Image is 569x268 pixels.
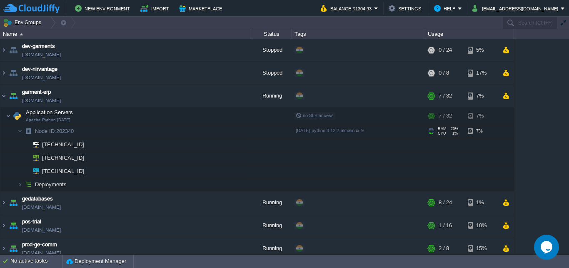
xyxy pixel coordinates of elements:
[439,85,452,107] div: 7 / 32
[0,62,7,84] img: AMDAwAAAACH5BAEAAAAALAAAAAABAAEAAAICRAEAOw==
[472,3,561,13] button: [EMAIL_ADDRESS][DOMAIN_NAME]
[468,125,495,138] div: 7%
[41,138,85,151] span: [TECHNICAL_ID]
[22,138,27,151] img: AMDAwAAAACH5BAEAAAAALAAAAAABAAEAAAICRAEAOw==
[438,127,447,131] span: RAM
[41,168,85,174] a: [TECHNICAL_ID]
[41,165,85,178] span: [TECHNICAL_ID]
[17,178,22,191] img: AMDAwAAAACH5BAEAAAAALAAAAAABAAEAAAICRAEAOw==
[0,85,7,107] img: AMDAwAAAACH5BAEAAAAALAAAAAABAAEAAAICRAEAOw==
[468,237,495,260] div: 15%
[7,85,19,107] img: AMDAwAAAACH5BAEAAAAALAAAAAABAAEAAAICRAEAOw==
[321,3,374,13] button: Balance ₹1304.93
[7,39,19,61] img: AMDAwAAAACH5BAEAAAAALAAAAAABAAEAAAICRAEAOw==
[1,29,250,39] div: Name
[250,85,292,107] div: Running
[296,128,364,133] span: [DATE]-python-3.12.2-almalinux-9
[27,151,39,164] img: AMDAwAAAACH5BAEAAAAALAAAAAABAAEAAAICRAEAOw==
[22,249,61,257] a: [DOMAIN_NAME]
[250,214,292,237] div: Running
[389,3,424,13] button: Settings
[7,237,19,260] img: AMDAwAAAACH5BAEAAAAALAAAAAABAAEAAAICRAEAOw==
[6,108,11,124] img: AMDAwAAAACH5BAEAAAAALAAAAAABAAEAAAICRAEAOw==
[449,131,458,135] span: 1%
[41,151,85,164] span: [TECHNICAL_ID]
[426,29,514,39] div: Usage
[22,42,55,50] a: dev-garments
[3,17,44,28] button: Env Groups
[22,240,57,249] a: prod-ge-comm
[34,128,75,135] a: Node ID:202340
[22,195,53,203] a: gedatabases
[34,128,75,135] span: 202340
[22,125,34,138] img: AMDAwAAAACH5BAEAAAAALAAAAAABAAEAAAICRAEAOw==
[22,73,61,82] a: [DOMAIN_NAME]
[22,50,61,59] a: [DOMAIN_NAME]
[439,237,449,260] div: 2 / 8
[17,125,22,138] img: AMDAwAAAACH5BAEAAAAALAAAAAABAAEAAAICRAEAOw==
[11,108,23,124] img: AMDAwAAAACH5BAEAAAAALAAAAAABAAEAAAICRAEAOw==
[250,39,292,61] div: Stopped
[250,62,292,84] div: Stopped
[3,3,60,14] img: CloudJiffy
[439,108,452,124] div: 7 / 32
[439,214,452,237] div: 1 / 16
[66,257,126,265] button: Deployment Manager
[25,109,74,115] a: Application ServersApache Python [DATE]
[250,191,292,214] div: Running
[468,191,495,214] div: 1%
[0,237,7,260] img: AMDAwAAAACH5BAEAAAAALAAAAAABAAEAAAICRAEAOw==
[438,131,446,135] span: CPU
[468,85,495,107] div: 7%
[35,128,56,134] span: Node ID:
[41,155,85,161] a: [TECHNICAL_ID]
[22,165,27,178] img: AMDAwAAAACH5BAEAAAAALAAAAAABAAEAAAICRAEAOw==
[251,29,292,39] div: Status
[0,214,7,237] img: AMDAwAAAACH5BAEAAAAALAAAAAABAAEAAAICRAEAOw==
[22,96,61,105] a: [DOMAIN_NAME]
[22,178,34,191] img: AMDAwAAAACH5BAEAAAAALAAAAAABAAEAAAICRAEAOw==
[7,191,19,214] img: AMDAwAAAACH5BAEAAAAALAAAAAABAAEAAAICRAEAOw==
[296,113,334,118] span: no SLB access
[20,33,23,35] img: AMDAwAAAACH5BAEAAAAALAAAAAABAAEAAAICRAEAOw==
[22,88,51,96] a: garment-erp
[10,255,62,268] div: No active tasks
[27,165,39,178] img: AMDAwAAAACH5BAEAAAAALAAAAAABAAEAAAICRAEAOw==
[140,3,172,13] button: Import
[22,151,27,164] img: AMDAwAAAACH5BAEAAAAALAAAAAABAAEAAAICRAEAOw==
[22,218,41,226] a: pos-trial
[7,214,19,237] img: AMDAwAAAACH5BAEAAAAALAAAAAABAAEAAAICRAEAOw==
[34,181,68,188] a: Deployments
[22,65,57,73] a: dev-nirvantage
[27,138,39,151] img: AMDAwAAAACH5BAEAAAAALAAAAAABAAEAAAICRAEAOw==
[22,203,61,211] span: [DOMAIN_NAME]
[468,39,495,61] div: 5%
[75,3,132,13] button: New Environment
[0,39,7,61] img: AMDAwAAAACH5BAEAAAAALAAAAAABAAEAAAICRAEAOw==
[250,237,292,260] div: Running
[439,39,452,61] div: 0 / 24
[450,127,458,131] span: 20%
[0,191,7,214] img: AMDAwAAAACH5BAEAAAAALAAAAAABAAEAAAICRAEAOw==
[26,118,70,123] span: Apache Python [DATE]
[468,108,495,124] div: 7%
[468,62,495,84] div: 17%
[434,3,458,13] button: Help
[439,62,449,84] div: 0 / 8
[439,191,452,214] div: 8 / 24
[41,141,85,148] a: [TECHNICAL_ID]
[22,226,61,234] a: [DOMAIN_NAME]
[179,3,225,13] button: Marketplace
[25,109,74,116] span: Application Servers
[7,62,19,84] img: AMDAwAAAACH5BAEAAAAALAAAAAABAAEAAAICRAEAOw==
[534,235,561,260] iframe: chat widget
[292,29,425,39] div: Tags
[468,214,495,237] div: 10%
